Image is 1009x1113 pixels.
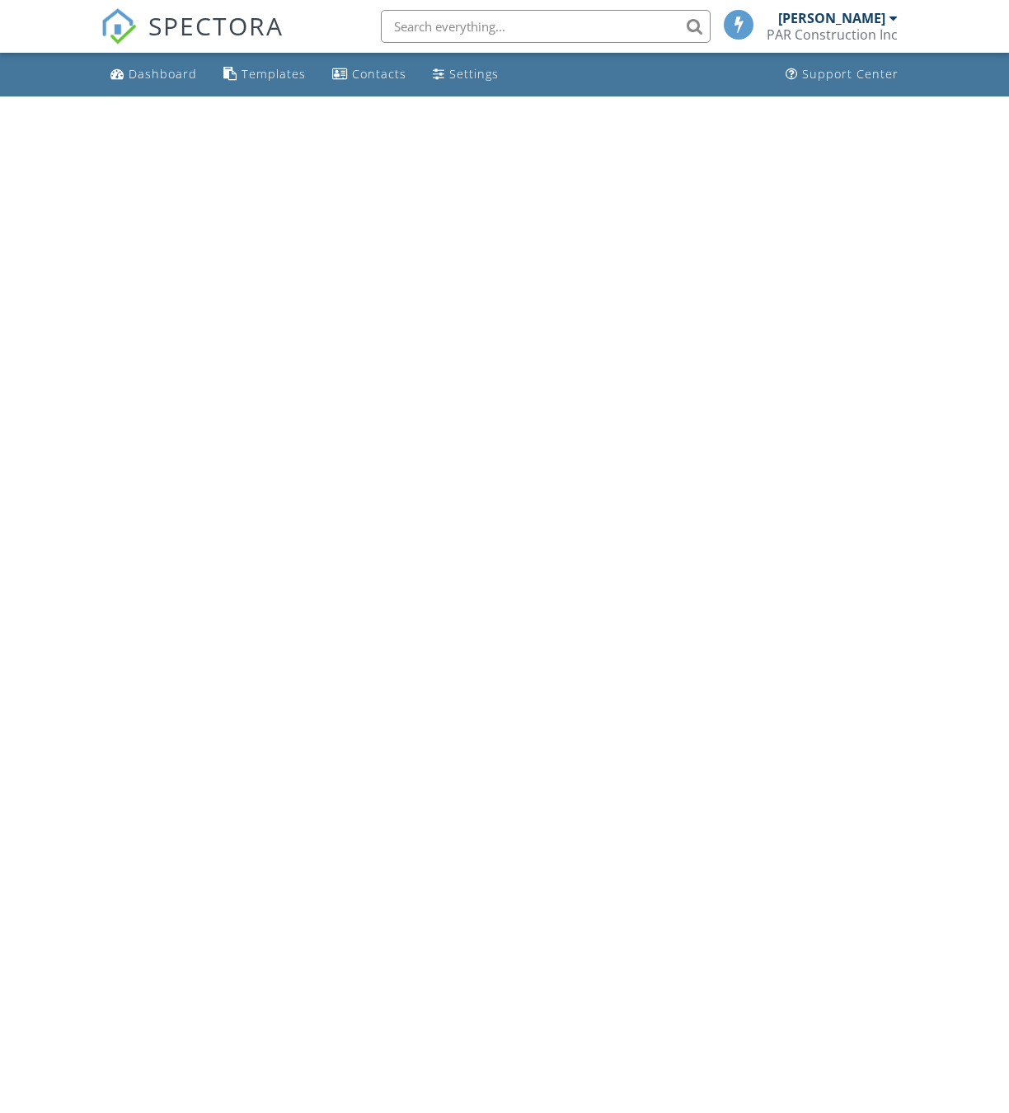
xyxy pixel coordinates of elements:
[449,66,499,82] div: Settings
[129,66,197,82] div: Dashboard
[217,59,312,90] a: Templates
[242,66,306,82] div: Templates
[778,10,885,26] div: [PERSON_NAME]
[104,59,204,90] a: Dashboard
[101,8,137,45] img: The Best Home Inspection Software - Spectora
[352,66,406,82] div: Contacts
[767,26,898,43] div: PAR Construction Inc
[779,59,905,90] a: Support Center
[426,59,505,90] a: Settings
[326,59,413,90] a: Contacts
[802,66,899,82] div: Support Center
[101,22,284,57] a: SPECTORA
[148,8,284,43] span: SPECTORA
[381,10,711,43] input: Search everything...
